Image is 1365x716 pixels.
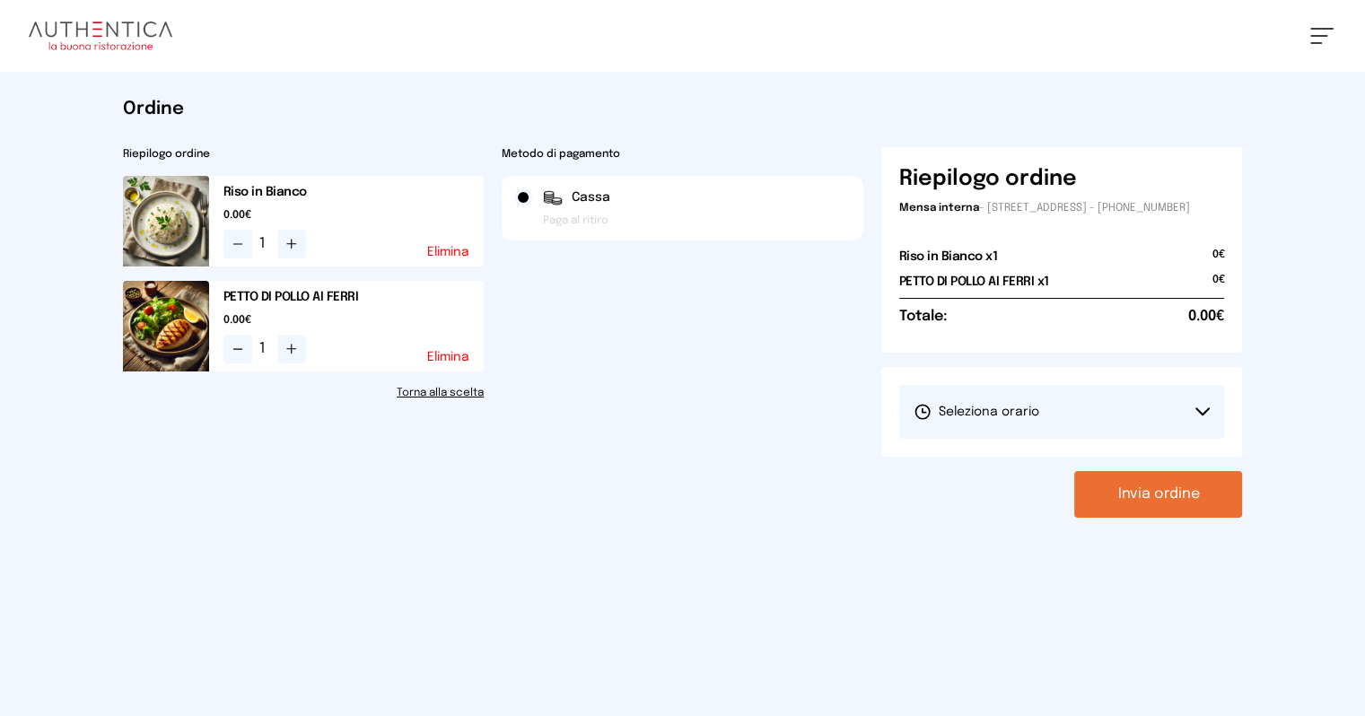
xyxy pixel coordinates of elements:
span: 0€ [1212,273,1224,298]
span: Cassa [572,188,610,206]
img: logo.8f33a47.png [29,22,172,50]
a: Torna alla scelta [123,386,485,400]
h2: Riso in Bianco [223,183,485,201]
h2: Riso in Bianco x1 [899,248,998,266]
img: media [123,176,209,266]
h2: Riepilogo ordine [123,147,485,162]
h2: Metodo di pagamento [502,147,863,162]
h1: Ordine [123,97,1243,122]
span: 0.00€ [1187,306,1224,327]
h2: PETTO DI POLLO AI FERRI x1 [899,273,1049,291]
button: Elimina [427,246,469,258]
span: Mensa interna [899,203,979,214]
span: Seleziona orario [914,403,1039,421]
p: - [STREET_ADDRESS] - [PHONE_NUMBER] [899,201,1225,215]
h6: Totale: [899,306,947,327]
button: Elimina [427,351,469,363]
h2: PETTO DI POLLO AI FERRI [223,288,485,306]
span: Paga al ritiro [543,214,608,228]
button: Invia ordine [1074,471,1242,518]
span: 0.00€ [223,208,485,223]
img: media [123,281,209,371]
span: 0€ [1212,248,1224,273]
span: 1 [259,233,270,255]
span: 0.00€ [223,313,485,327]
button: Seleziona orario [899,385,1225,439]
h6: Riepilogo ordine [899,165,1077,194]
span: 1 [259,338,270,360]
